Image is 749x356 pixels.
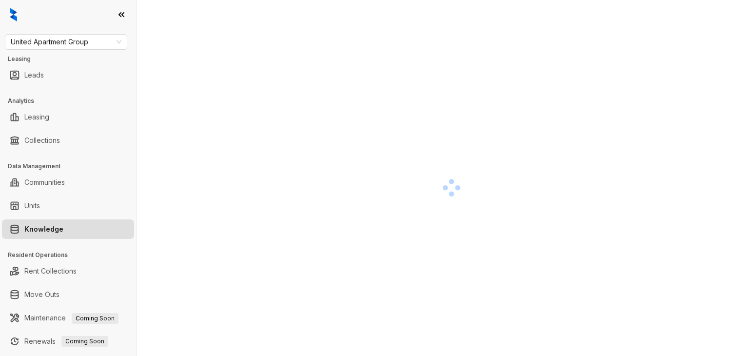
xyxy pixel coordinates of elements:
[2,219,134,239] li: Knowledge
[24,261,77,281] a: Rent Collections
[8,251,136,259] h3: Resident Operations
[2,332,134,351] li: Renewals
[24,173,65,192] a: Communities
[11,35,121,49] span: United Apartment Group
[2,107,134,127] li: Leasing
[61,336,108,347] span: Coming Soon
[72,313,118,324] span: Coming Soon
[2,65,134,85] li: Leads
[24,196,40,216] a: Units
[8,97,136,105] h3: Analytics
[2,131,134,150] li: Collections
[8,162,136,171] h3: Data Management
[8,55,136,63] h3: Leasing
[24,131,60,150] a: Collections
[2,196,134,216] li: Units
[2,308,134,328] li: Maintenance
[2,285,134,304] li: Move Outs
[2,261,134,281] li: Rent Collections
[2,173,134,192] li: Communities
[24,219,63,239] a: Knowledge
[24,285,59,304] a: Move Outs
[24,332,108,351] a: RenewalsComing Soon
[24,65,44,85] a: Leads
[24,107,49,127] a: Leasing
[10,8,17,21] img: logo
